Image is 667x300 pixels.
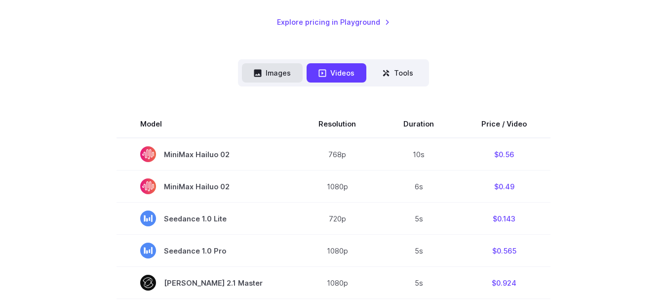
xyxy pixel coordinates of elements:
td: 768p [295,138,380,171]
th: Resolution [295,110,380,138]
button: Images [242,63,303,83]
td: $0.56 [458,138,550,171]
button: Videos [307,63,366,83]
td: 5s [380,203,458,235]
span: [PERSON_NAME] 2.1 Master [140,275,271,291]
td: 1080p [295,235,380,267]
span: Seedance 1.0 Lite [140,211,271,226]
th: Duration [380,110,458,138]
th: Price / Video [458,110,550,138]
td: $0.565 [458,235,550,267]
span: MiniMax Hailuo 02 [140,146,271,162]
span: Seedance 1.0 Pro [140,243,271,258]
td: 10s [380,138,458,171]
td: $0.49 [458,171,550,203]
td: 6s [380,171,458,203]
span: MiniMax Hailuo 02 [140,178,271,194]
th: Model [117,110,295,138]
a: Explore pricing in Playground [277,16,390,28]
td: 720p [295,203,380,235]
button: Tools [370,63,425,83]
td: 5s [380,267,458,299]
td: $0.143 [458,203,550,235]
td: 1080p [295,171,380,203]
td: 1080p [295,267,380,299]
td: 5s [380,235,458,267]
td: $0.924 [458,267,550,299]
